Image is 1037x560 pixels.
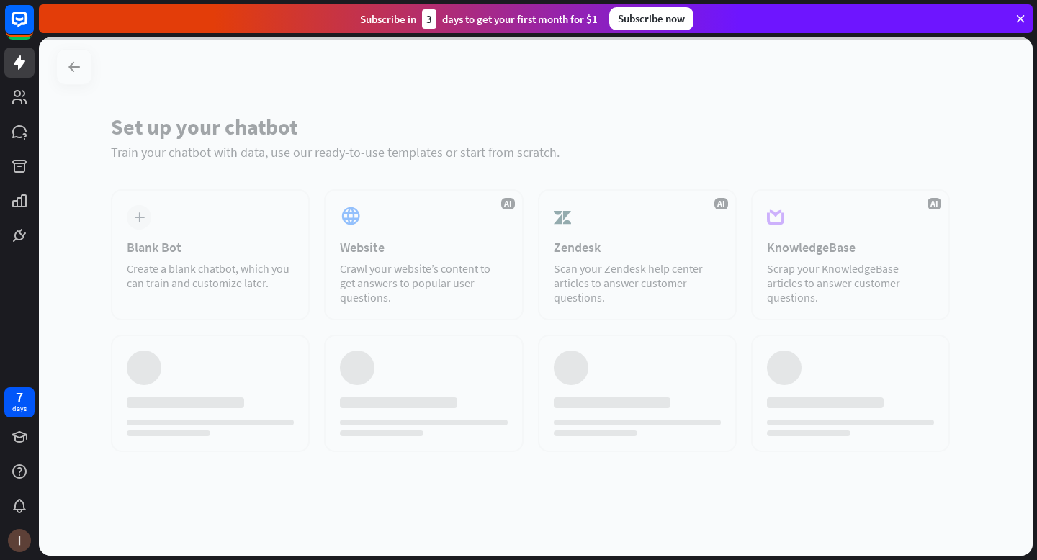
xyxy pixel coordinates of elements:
[12,404,27,414] div: days
[609,7,693,30] div: Subscribe now
[16,391,23,404] div: 7
[360,9,598,29] div: Subscribe in days to get your first month for $1
[4,387,35,417] a: 7 days
[422,9,436,29] div: 3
